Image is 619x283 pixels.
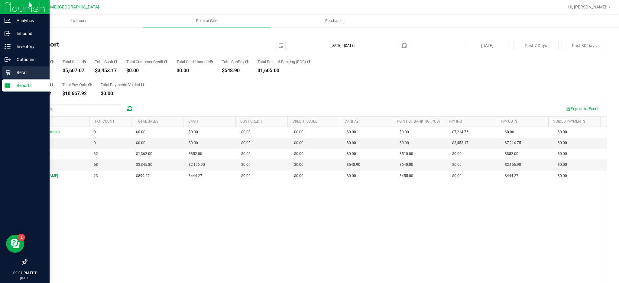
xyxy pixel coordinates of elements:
[177,68,213,73] div: $0.00
[513,41,559,50] button: Past 7 Days
[452,140,468,146] span: $3,453.17
[5,31,11,37] inline-svg: Inbound
[558,129,567,135] span: $0.00
[5,43,11,50] inline-svg: Inventory
[452,162,462,168] span: $0.00
[189,173,202,179] span: $444.27
[136,151,152,157] span: $1,362.00
[126,68,167,73] div: $0.00
[558,162,567,168] span: $0.00
[317,18,353,24] span: Purchasing
[347,173,356,179] span: $0.00
[245,60,248,64] i: Sum of all successful, non-voided payment transaction amounts using CanPay (as well as manual Can...
[400,140,409,146] span: $0.00
[3,270,47,276] p: 09:01 PM EDT
[11,43,47,50] p: Inventory
[505,140,521,146] span: $7,214.75
[558,173,567,179] span: $0.00
[6,235,24,253] iframe: Resource center
[63,60,86,64] div: Total Sales
[94,151,98,157] span: 32
[27,41,220,48] h4: Till Report
[568,5,608,9] span: Hi, [PERSON_NAME]!
[101,83,144,87] div: Total Payments Voided
[177,60,213,64] div: Total Credit Issued
[562,104,602,114] button: Export to Excel
[189,151,202,157] span: $852.00
[5,69,11,76] inline-svg: Retail
[188,18,225,24] span: Point of Sale
[400,173,413,179] span: $455.00
[136,162,152,168] span: $3,345.80
[94,162,98,168] span: 58
[241,129,251,135] span: $0.00
[397,119,440,124] a: Point of Banking (POB)
[136,119,158,124] a: Total Sales
[50,83,53,87] i: Sum of all cash pay-ins added to tills within the date range.
[452,151,462,157] span: $0.00
[101,91,144,96] div: $0.00
[307,60,310,64] i: Sum of the successful, non-voided point-of-banking payment transaction amounts, both via payment ...
[126,60,167,64] div: Total Customer Credit
[501,119,517,124] a: Pay Outs
[222,60,248,64] div: Total CanPay
[24,5,99,10] span: [PERSON_NAME][GEOGRAPHIC_DATA]
[88,83,92,87] i: Sum of all cash pay-outs removed from tills within the date range.
[400,41,409,50] span: select
[452,173,462,179] span: $0.00
[465,41,510,50] button: [DATE]
[63,68,86,73] div: $5,607.07
[400,151,413,157] span: $510.00
[345,119,358,124] a: CanPay
[31,104,122,113] input: Search...
[11,56,47,63] p: Outbound
[5,56,11,63] inline-svg: Outbound
[94,173,98,179] span: 23
[189,129,198,135] span: $0.00
[94,129,96,135] span: 0
[241,173,251,179] span: $0.00
[400,162,413,168] span: $640.00
[294,173,303,179] span: $0.00
[271,14,399,27] a: Purchasing
[114,60,117,64] i: Sum of all successful, non-voided cash payment transaction amounts (excluding tips and transactio...
[241,140,251,146] span: $0.00
[188,119,198,124] a: Cash
[400,129,409,135] span: $0.00
[94,119,115,124] a: TXN Count
[294,162,303,168] span: $0.00
[189,140,198,146] span: $0.00
[347,162,360,168] span: $548.90
[241,151,251,157] span: $0.00
[505,129,514,135] span: $0.00
[293,119,318,124] a: Credit Issued
[505,151,518,157] span: $852.00
[449,119,462,124] a: Pay Ins
[164,60,167,64] i: Sum of all successful, non-voided payment transaction amounts using account credit as the payment...
[558,140,567,146] span: $0.00
[294,151,303,157] span: $0.00
[294,140,303,146] span: $0.00
[553,119,585,124] a: Voided Payments
[95,68,117,73] div: $3,453.17
[209,60,213,64] i: Sum of all successful refund transaction amounts from purchase returns resulting in account credi...
[258,60,310,64] div: Total Point of Banking (POB)
[62,91,92,96] div: $10,667.92
[62,83,92,87] div: Total Pay-Outs
[11,30,47,37] p: Inbound
[94,140,96,146] span: 0
[189,162,205,168] span: $2,156.90
[5,18,11,24] inline-svg: Analytics
[15,14,143,27] a: Inventory
[50,60,53,64] i: Count of all successful payment transactions, possibly including voids, refunds, and cash-back fr...
[452,129,468,135] span: $7,214.75
[347,151,356,157] span: $0.00
[347,129,356,135] span: $0.00
[505,162,521,168] span: $2,156.90
[143,14,271,27] a: Point of Sale
[18,234,25,241] iframe: Resource center unread badge
[258,68,310,73] div: $1,605.00
[11,82,47,89] p: Reports
[83,60,86,64] i: Sum of all successful, non-voided payment transaction amounts (excluding tips and transaction fee...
